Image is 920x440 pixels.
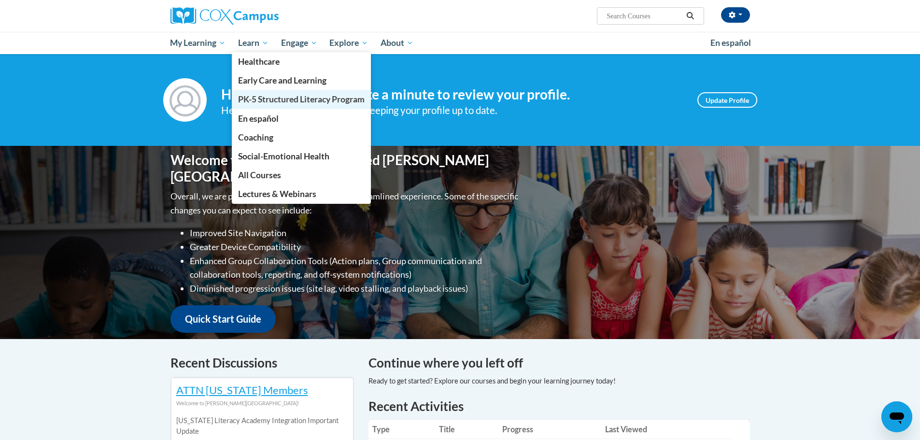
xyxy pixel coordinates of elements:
span: En español [238,114,279,124]
th: Last Viewed [601,420,734,439]
a: About [374,32,420,54]
span: Early Care and Learning [238,75,326,85]
a: Coaching [232,128,371,147]
a: Lectures & Webinars [232,185,371,203]
button: Account Settings [721,7,750,23]
img: Profile Image [163,78,207,122]
iframe: Button to launch messaging window [881,401,912,432]
a: En español [232,109,371,128]
h1: Welcome to the new and improved [PERSON_NAME][GEOGRAPHIC_DATA] [170,152,521,185]
h4: Continue where you left off [368,354,750,372]
span: All Courses [238,170,281,180]
a: Engage [275,32,324,54]
th: Title [435,420,498,439]
a: Social-Emotional Health [232,147,371,166]
a: Explore [323,32,374,54]
a: En español [704,33,757,53]
a: My Learning [164,32,232,54]
a: Healthcare [232,52,371,71]
li: Diminished progression issues (site lag, video stalling, and playback issues) [190,282,521,296]
span: Social-Emotional Health [238,151,329,161]
button: Search [683,10,697,22]
input: Search Courses [606,10,683,22]
h1: Recent Activities [368,397,750,415]
span: Engage [281,37,317,49]
a: Cox Campus [170,7,354,25]
div: Welcome to [PERSON_NAME][GEOGRAPHIC_DATA]! [176,398,348,409]
h4: Recent Discussions [170,354,354,372]
h4: Hi [PERSON_NAME]! Take a minute to review your profile. [221,86,683,103]
span: Healthcare [238,57,280,67]
span: PK-5 Structured Literacy Program [238,94,365,104]
th: Progress [498,420,601,439]
th: Type [368,420,436,439]
div: Help improve your experience by keeping your profile up to date. [221,102,683,118]
div: Main menu [156,32,764,54]
p: Overall, we are proud to provide you with a more streamlined experience. Some of the specific cha... [170,189,521,217]
a: Quick Start Guide [170,305,276,333]
a: ATTN [US_STATE] Members [176,383,308,397]
li: Improved Site Navigation [190,226,521,240]
span: Lectures & Webinars [238,189,316,199]
a: All Courses [232,166,371,185]
span: Coaching [238,132,273,142]
li: Enhanced Group Collaboration Tools (Action plans, Group communication and collaboration tools, re... [190,254,521,282]
li: Greater Device Compatibility [190,240,521,254]
img: Cox Campus [170,7,279,25]
span: Learn [238,37,269,49]
a: Update Profile [697,92,757,108]
span: En español [710,38,751,48]
span: Explore [329,37,368,49]
a: Learn [232,32,275,54]
p: [US_STATE] Literacy Academy Integration Important Update [176,415,348,437]
a: PK-5 Structured Literacy Program [232,90,371,109]
a: Early Care and Learning [232,71,371,90]
span: My Learning [170,37,226,49]
span: About [381,37,413,49]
